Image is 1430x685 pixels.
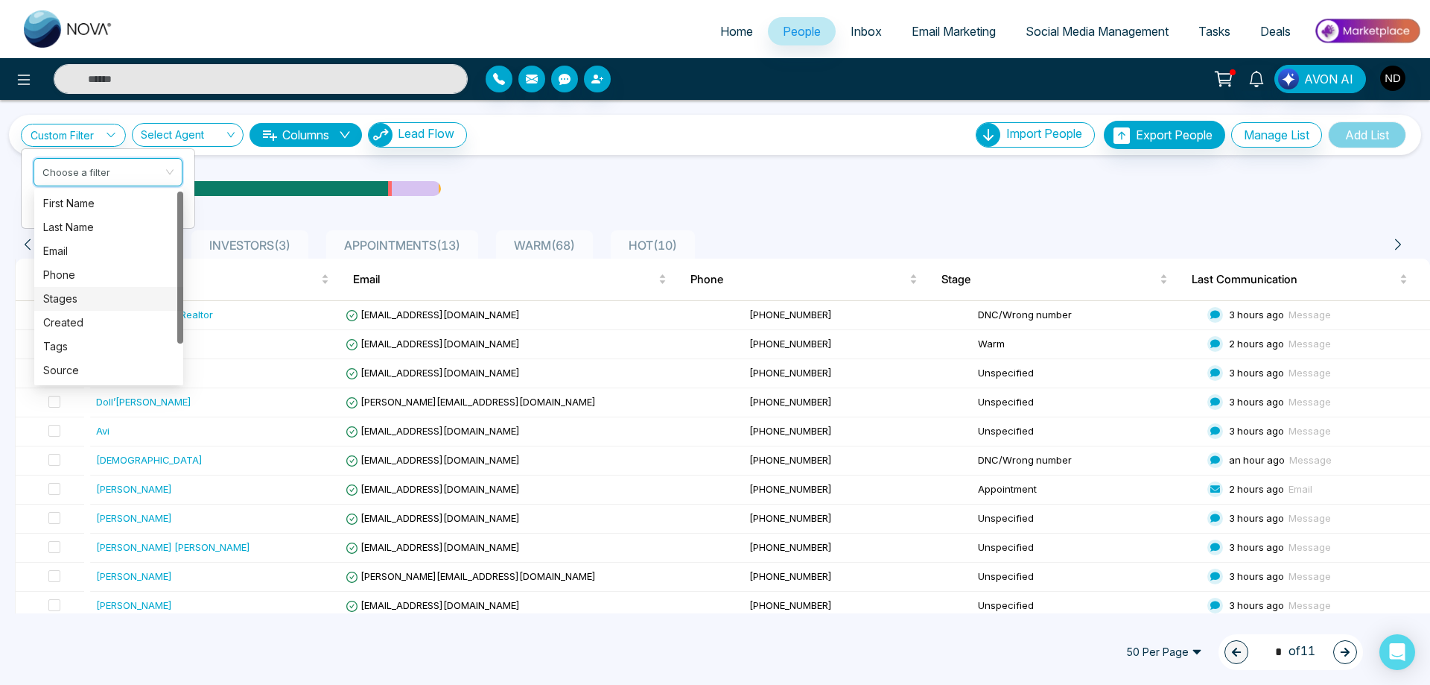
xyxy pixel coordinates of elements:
div: [PERSON_NAME] [96,511,172,525]
span: [PHONE_NUMBER] [749,512,832,524]
span: [EMAIL_ADDRESS][DOMAIN_NAME] [346,512,520,524]
span: Tasks [1198,24,1230,39]
li: Choose a filter [22,155,194,189]
span: [EMAIL_ADDRESS][DOMAIN_NAME] [346,483,520,495]
div: Tags [34,335,183,359]
span: 3 hours ago [1229,425,1284,437]
span: Email Marketing [912,24,996,39]
span: [EMAIL_ADDRESS][DOMAIN_NAME] [346,599,520,611]
span: People [783,24,821,39]
span: [PHONE_NUMBER] [749,338,832,350]
button: Lead Flow [368,122,467,148]
span: 3 hours ago [1229,396,1284,408]
img: Lead Flow [1278,69,1299,89]
span: [EMAIL_ADDRESS][DOMAIN_NAME] [346,338,520,350]
img: Lead Flow [369,123,393,147]
span: WARM ( 68 ) [508,238,581,253]
th: Stage [929,259,1180,300]
div: First Name [34,192,183,215]
td: DNC/Wrong number [972,446,1201,476]
div: Doll’[PERSON_NAME] [96,394,191,409]
div: [PERSON_NAME] [96,569,172,584]
span: 3 hours ago [1229,367,1284,379]
span: Message [1288,570,1331,582]
span: [PHONE_NUMBER] [749,599,832,611]
td: Unspecified [972,417,1201,446]
span: Message [1288,541,1331,553]
span: of 11 [1266,642,1315,662]
a: People [768,17,836,45]
span: Import People [1006,126,1082,141]
a: Tasks [1183,17,1245,45]
img: User Avatar [1380,66,1405,91]
span: 3 hours ago [1229,570,1284,582]
span: [EMAIL_ADDRESS][DOMAIN_NAME] [346,454,520,466]
span: [PHONE_NUMBER] [749,483,832,495]
span: 3 hours ago [1229,512,1284,524]
th: Last Communication [1180,259,1430,300]
button: AVON AI [1274,65,1366,93]
span: 3 hours ago [1229,309,1284,321]
span: 3 hours ago [1229,599,1284,611]
img: Market-place.gif [1313,14,1421,48]
div: Last Name [34,215,183,239]
span: Message [1288,425,1331,437]
div: Last Name [43,219,174,236]
span: INVESTORS ( 3 ) [203,238,296,253]
span: Last Communication [1192,271,1396,288]
ul: Custom Filter [21,148,195,229]
div: [PERSON_NAME] [PERSON_NAME] [96,540,250,555]
div: Phone [43,267,174,283]
span: Lead Flow [398,126,454,141]
div: [DEMOGRAPHIC_DATA] [96,452,203,467]
th: Phone [679,259,929,300]
span: Phone [690,271,906,288]
span: [PHONE_NUMBER] [749,541,832,553]
span: AVON AI [1304,70,1353,88]
span: [PERSON_NAME][EMAIL_ADDRESS][DOMAIN_NAME] [346,570,596,582]
span: [PHONE_NUMBER] [749,425,832,437]
span: Message [1288,309,1331,321]
td: DNC/Wrong number [972,301,1201,330]
span: [PHONE_NUMBER] [749,454,832,466]
div: First Name [43,195,174,212]
span: Email [353,271,655,288]
th: Email [341,259,679,300]
div: Email [34,239,183,263]
span: 3 hours ago [1229,541,1284,553]
a: Inbox [836,17,897,45]
div: [PERSON_NAME] [96,598,172,613]
div: Source [34,359,183,382]
a: Deals [1245,17,1306,45]
span: [PHONE_NUMBER] [749,570,832,582]
a: Lead FlowLead Flow [362,122,467,148]
div: Phone [34,263,183,287]
img: Nova CRM Logo [24,10,113,48]
a: Email Marketing [897,17,1011,45]
div: Stages [43,291,174,307]
span: an hour ago [1229,454,1285,466]
td: Unspecified [972,359,1201,388]
div: Source [43,362,174,379]
span: 2 hours ago [1229,483,1284,495]
a: Custom Filter [21,124,126,147]
button: Manage List [1231,122,1322,148]
span: Export People [1136,127,1213,142]
span: APPOINTMENTS ( 13 ) [338,238,466,253]
div: Email [43,243,174,259]
span: [EMAIL_ADDRESS][DOMAIN_NAME] [346,425,520,437]
div: Created [34,311,183,335]
td: Warm [972,330,1201,359]
span: 2 hours ago [1229,338,1284,350]
span: 50 Per Page [1116,640,1213,664]
span: HOT ( 10 ) [623,238,683,253]
div: [PERSON_NAME] [96,482,172,496]
span: [EMAIL_ADDRESS][DOMAIN_NAME] [346,541,520,553]
span: Email [1288,483,1312,495]
span: [PHONE_NUMBER] [749,367,832,379]
span: [PHONE_NUMBER] [749,396,832,408]
div: Stages [34,287,183,311]
td: Unspecified [972,505,1201,534]
span: Inbox [851,24,882,39]
td: Unspecified [972,563,1201,592]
